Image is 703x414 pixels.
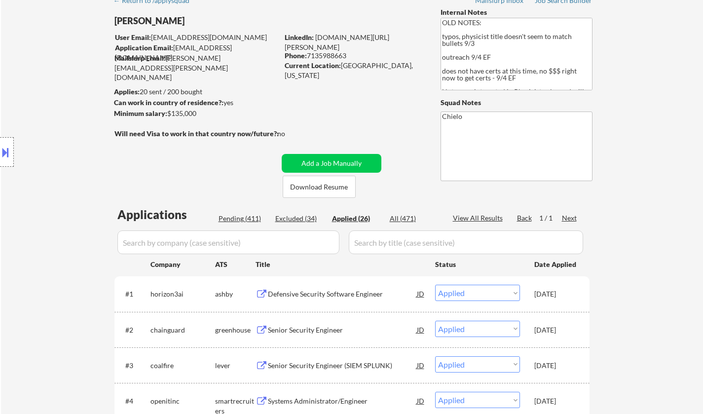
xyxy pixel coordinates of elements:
div: ashby [215,289,256,299]
strong: Current Location: [285,61,341,70]
div: ATS [215,260,256,269]
div: Senior Security Engineer [268,325,417,335]
strong: Application Email: [115,43,173,52]
div: Pending (411) [219,214,268,224]
div: [DATE] [534,396,578,406]
div: JD [416,321,426,339]
div: lever [215,361,256,371]
div: [DATE] [534,325,578,335]
div: JD [416,285,426,302]
div: 20 sent / 200 bought [114,87,278,97]
div: openitinc [150,396,215,406]
a: [DOMAIN_NAME][URL][PERSON_NAME] [285,33,389,51]
div: Internal Notes [441,7,592,17]
div: [DATE] [534,361,578,371]
div: Excluded (34) [275,214,325,224]
div: #2 [125,325,143,335]
div: #3 [125,361,143,371]
input: Search by title (case sensitive) [349,230,583,254]
div: Defensive Security Software Engineer [268,289,417,299]
div: #1 [125,289,143,299]
div: coalfire [150,361,215,371]
div: Applied (26) [332,214,381,224]
div: Title [256,260,426,269]
strong: User Email: [115,33,151,41]
div: All (471) [390,214,439,224]
div: $135,000 [114,109,278,118]
div: Company [150,260,215,269]
div: Senior Security Engineer (SIEM SPLUNK) [268,361,417,371]
div: Squad Notes [441,98,592,108]
div: Next [562,213,578,223]
div: Back [517,213,533,223]
div: horizon3ai [150,289,215,299]
div: Systems Administrator/Engineer [268,396,417,406]
div: JD [416,392,426,410]
div: [PERSON_NAME] [114,15,317,27]
div: #4 [125,396,143,406]
div: [DATE] [534,289,578,299]
div: JD [416,356,426,374]
input: Search by company (case sensitive) [117,230,339,254]
div: [EMAIL_ADDRESS][DOMAIN_NAME] [115,33,278,42]
div: [GEOGRAPHIC_DATA], [US_STATE] [285,61,424,80]
div: Status [435,255,520,273]
button: Download Resume [283,176,356,198]
strong: Mailslurp Email: [114,54,166,62]
div: View All Results [453,213,506,223]
div: greenhouse [215,325,256,335]
div: yes [114,98,275,108]
div: 7135988663 [285,51,424,61]
div: [PERSON_NAME][EMAIL_ADDRESS][PERSON_NAME][DOMAIN_NAME] [114,53,278,82]
div: [EMAIL_ADDRESS][DOMAIN_NAME] [115,43,278,62]
div: chainguard [150,325,215,335]
div: Date Applied [534,260,578,269]
strong: Will need Visa to work in that country now/future?: [114,129,279,138]
strong: Phone: [285,51,307,60]
button: Add a Job Manually [282,154,381,173]
strong: LinkedIn: [285,33,314,41]
div: no [277,129,305,139]
div: 1 / 1 [539,213,562,223]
